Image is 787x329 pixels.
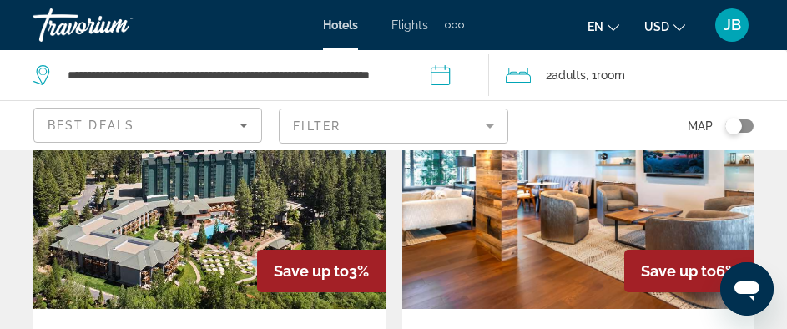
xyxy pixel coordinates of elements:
[546,63,586,87] span: 2
[406,50,489,100] button: Check-in date: Aug 16, 2026 Check-out date: Aug 21, 2026
[644,20,669,33] span: USD
[33,3,200,47] a: Travorium
[445,12,464,38] button: Extra navigation items
[597,68,625,82] span: Room
[588,20,603,33] span: en
[48,119,134,132] span: Best Deals
[33,42,386,309] img: Hotel image
[720,262,774,316] iframe: Button to launch messaging window
[489,50,787,100] button: Travelers: 2 adults, 0 children
[274,262,349,280] span: Save up to
[644,14,685,38] button: Change currency
[586,63,625,87] span: , 1
[402,42,754,309] img: Hotel image
[710,8,754,43] button: User Menu
[713,119,754,134] button: Toggle map
[588,14,619,38] button: Change language
[724,17,741,33] span: JB
[391,18,428,32] a: Flights
[641,262,716,280] span: Save up to
[688,114,713,138] span: Map
[257,250,386,292] div: 3%
[279,108,507,144] button: Filter
[48,115,248,135] mat-select: Sort by
[552,68,586,82] span: Adults
[624,250,754,292] div: 6%
[323,18,358,32] a: Hotels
